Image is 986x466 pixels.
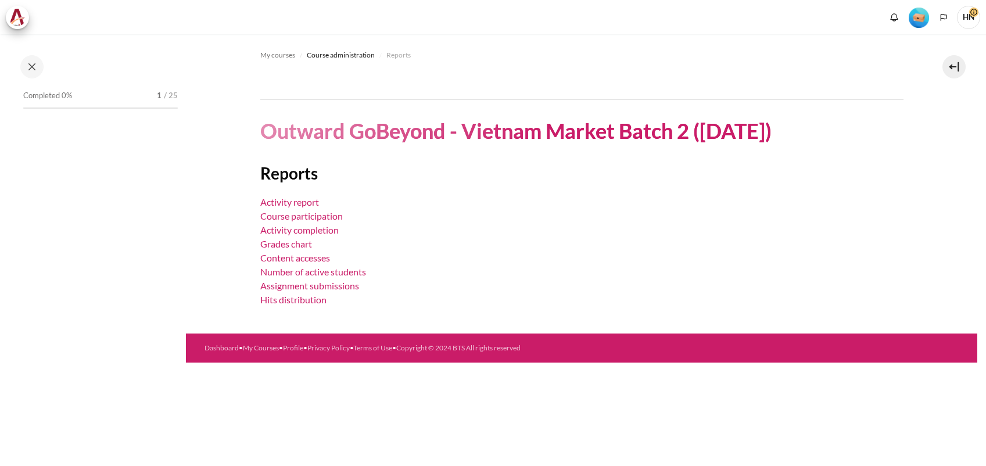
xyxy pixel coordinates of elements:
[260,266,366,277] a: Number of active students
[205,343,621,353] div: • • • • •
[260,117,772,145] h1: Outward GoBeyond - Vietnam Market Batch 2 ([DATE])
[260,48,295,62] a: My courses
[909,6,929,28] div: Level #1
[260,46,903,64] nav: Navigation bar
[909,8,929,28] img: Level #1
[6,6,35,29] a: Architeck Architeck
[885,9,903,26] div: Show notification window with no new notifications
[164,90,178,102] span: / 25
[260,163,903,184] h2: Reports
[307,50,375,60] span: Course administration
[353,343,392,352] a: Terms of Use
[307,343,350,352] a: Privacy Policy
[260,252,330,263] a: Content accesses
[23,88,178,120] a: Completed 0% 1 / 25
[386,48,411,62] a: Reports
[260,224,339,235] a: Activity completion
[260,210,343,221] a: Course participation
[386,50,411,60] span: Reports
[243,343,279,352] a: My Courses
[396,343,521,352] a: Copyright © 2024 BTS All rights reserved
[260,238,312,249] a: Grades chart
[260,196,319,207] a: Activity report
[157,90,162,102] span: 1
[935,9,952,26] button: Languages
[9,9,26,26] img: Architeck
[957,6,980,29] a: User menu
[205,343,239,352] a: Dashboard
[260,280,359,291] a: Assignment submissions
[23,90,72,102] span: Completed 0%
[186,34,977,334] section: Content
[904,6,934,28] a: Level #1
[260,294,327,305] a: Hits distribution
[283,343,303,352] a: Profile
[957,6,980,29] span: HN
[260,50,295,60] span: My courses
